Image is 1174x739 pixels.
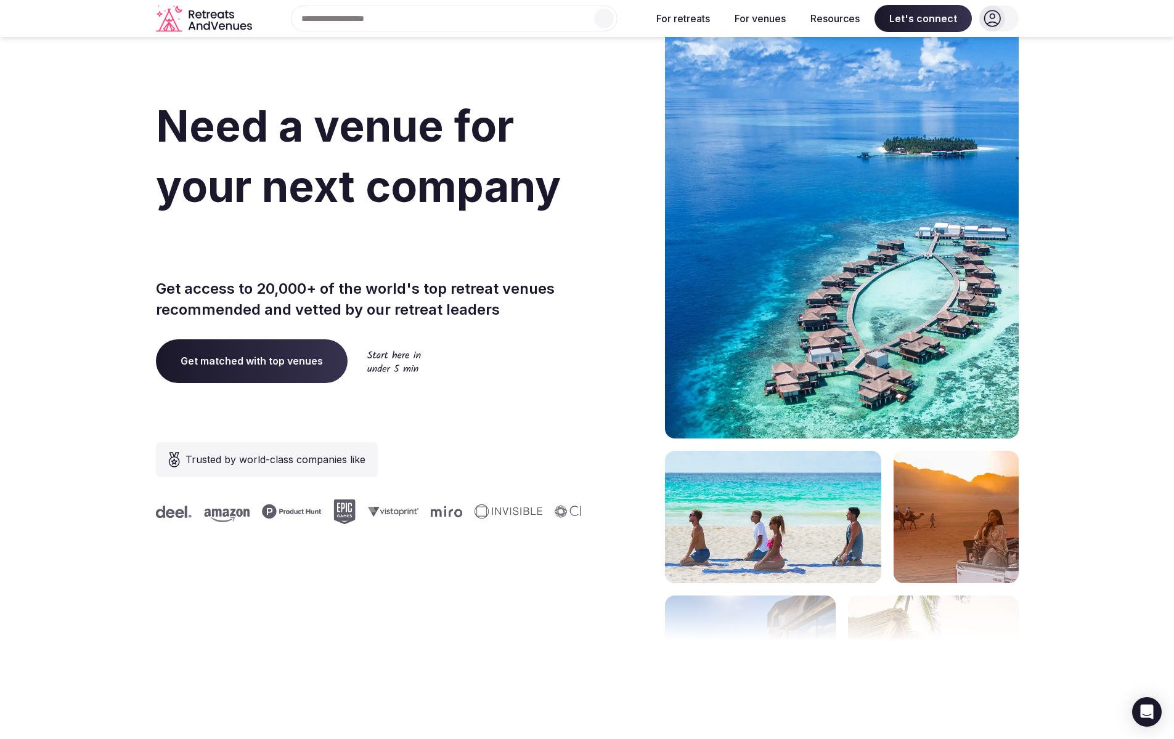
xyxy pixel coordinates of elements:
svg: Epic Games company logo [333,499,355,524]
div: Open Intercom Messenger [1132,697,1162,727]
svg: Miro company logo [430,506,462,517]
img: Start here in under 5 min [367,350,421,372]
a: Get matched with top venues [156,339,348,382]
svg: Invisible company logo [474,504,542,519]
p: Get access to 20,000+ of the world's top retreat venues recommended and vetted by our retreat lea... [156,278,582,320]
span: Trusted by world-class companies like [185,452,365,467]
svg: Retreats and Venues company logo [156,5,255,33]
span: Let's connect [874,5,972,32]
a: Visit the homepage [156,5,255,33]
svg: Deel company logo [155,506,191,518]
span: Need a venue for your next company [156,100,561,212]
svg: Vistaprint company logo [367,506,418,517]
button: Resources [801,5,870,32]
img: yoga on tropical beach [665,451,881,583]
button: For retreats [646,5,720,32]
button: For venues [725,5,796,32]
img: woman sitting in back of truck with camels [894,451,1019,583]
